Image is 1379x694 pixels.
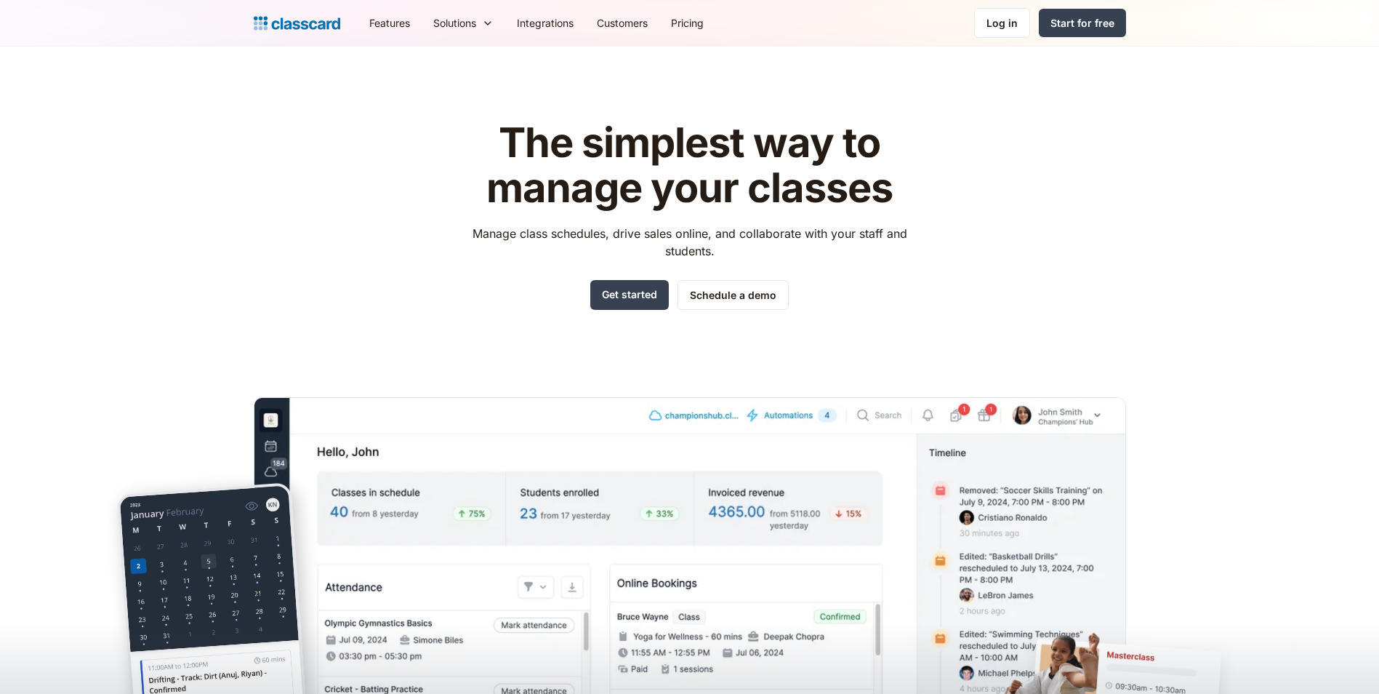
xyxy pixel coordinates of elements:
h1: The simplest way to manage your classes [459,121,920,210]
a: Integrations [505,7,585,39]
a: Pricing [659,7,715,39]
div: Log in [986,15,1018,31]
p: Manage class schedules, drive sales online, and collaborate with your staff and students. [459,225,920,260]
a: Get started [590,280,669,310]
div: Start for free [1050,15,1114,31]
a: home [254,13,340,33]
a: Customers [585,7,659,39]
a: Start for free [1039,9,1126,37]
a: Log in [974,8,1030,38]
div: Solutions [422,7,505,39]
a: Features [358,7,422,39]
div: Solutions [433,15,476,31]
a: Schedule a demo [678,280,789,310]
